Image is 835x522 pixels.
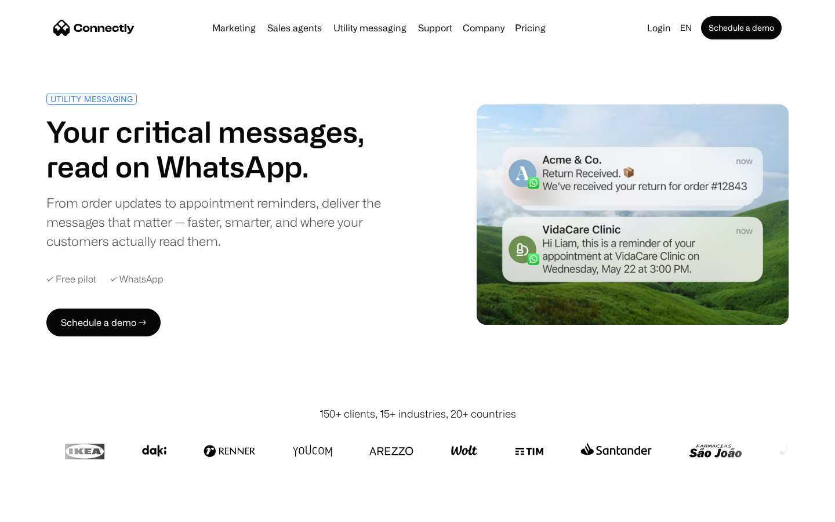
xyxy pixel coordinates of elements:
a: Schedule a demo → [46,309,161,336]
div: ✓ WhatsApp [110,274,164,285]
div: en [680,20,692,36]
aside: Language selected: English [12,501,70,518]
div: UTILITY MESSAGING [50,95,133,103]
a: Marketing [208,23,260,32]
h1: Your critical messages, read on WhatsApp. [46,114,413,184]
ul: Language list [23,502,70,518]
a: Pricing [510,23,550,32]
a: Utility messaging [329,23,411,32]
a: Support [413,23,457,32]
div: ✓ Free pilot [46,274,96,285]
a: Schedule a demo [701,16,782,39]
div: Company [463,20,504,36]
a: Sales agents [263,23,326,32]
div: From order updates to appointment reminders, deliver the messages that matter — faster, smarter, ... [46,193,413,251]
a: Login [642,20,676,36]
div: 150+ clients, 15+ industries, 20+ countries [320,406,516,422]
